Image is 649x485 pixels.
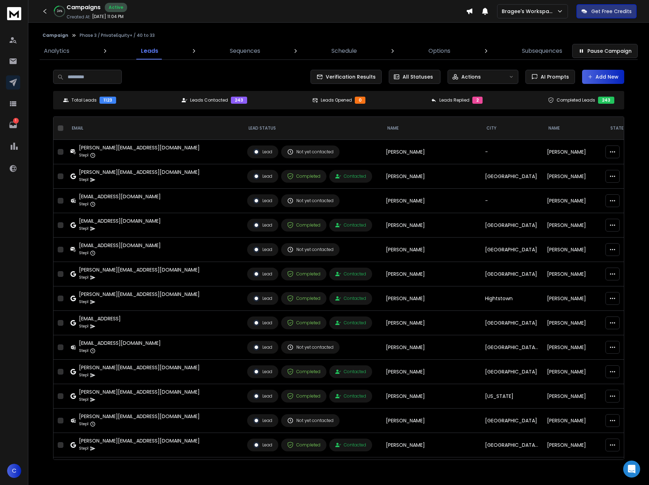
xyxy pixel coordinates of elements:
div: Contacted [335,393,366,399]
th: state [605,117,642,140]
p: Step 1 [79,347,89,354]
p: Schedule [331,47,357,55]
td: [PERSON_NAME] [382,360,469,384]
div: Completed [287,393,320,399]
td: [PERSON_NAME] [543,213,605,238]
td: [PERSON_NAME] [382,286,469,311]
td: [PERSON_NAME] [382,213,469,238]
td: - [481,140,543,164]
td: [PERSON_NAME] [382,384,469,409]
a: Options [424,42,455,59]
p: 1 [13,118,19,124]
div: Not yet contacted [287,149,334,155]
button: C [7,464,21,478]
div: Lead [253,149,272,155]
p: Bragee's Workspace [502,8,557,15]
div: Lead [253,295,272,302]
p: Actions [461,73,481,80]
p: Leads Contacted [190,97,228,103]
button: Verification Results [311,70,382,84]
td: [PERSON_NAME] [543,189,605,213]
td: [US_STATE] [481,384,543,409]
div: [PERSON_NAME][EMAIL_ADDRESS][DOMAIN_NAME] [79,266,200,273]
div: 243 [598,97,614,104]
a: Sequences [226,42,264,59]
p: Leads Opened [321,97,352,103]
p: 24 % [57,9,62,13]
div: Completed [287,295,320,302]
div: Completed [287,369,320,375]
div: [EMAIL_ADDRESS] [79,315,121,322]
div: [PERSON_NAME][EMAIL_ADDRESS][DOMAIN_NAME] [79,413,200,420]
div: Not yet contacted [287,246,334,253]
td: [PERSON_NAME] [543,335,605,360]
td: [PERSON_NAME] [382,335,469,360]
td: Hightstown [481,286,543,311]
div: [PERSON_NAME][EMAIL_ADDRESS][DOMAIN_NAME] [79,169,200,176]
div: 243 [231,97,247,104]
div: [EMAIL_ADDRESS][DOMAIN_NAME] [79,193,161,200]
div: Contacted [335,222,366,228]
td: [GEOGRAPHIC_DATA][PERSON_NAME] [481,335,543,360]
th: city [481,117,543,140]
td: [PERSON_NAME] [543,238,605,262]
div: Completed [287,442,320,448]
span: AI Prompts [538,73,569,80]
p: Step 1 [79,176,89,183]
td: [PERSON_NAME] [543,433,605,457]
div: [PERSON_NAME][EMAIL_ADDRESS][DOMAIN_NAME] [79,144,200,151]
a: 1 [6,118,20,132]
button: Pause Campaign [572,44,638,58]
td: [GEOGRAPHIC_DATA] [481,360,543,384]
a: Schedule [327,42,361,59]
td: [PERSON_NAME] [382,409,469,433]
a: Subsequences [518,42,567,59]
h1: Campaigns [67,3,101,12]
th: EMAIL [66,117,243,140]
p: Step 1 [79,225,89,232]
div: Lead [253,246,272,253]
p: All Statuses [403,73,433,80]
a: Analytics [40,42,74,59]
td: [GEOGRAPHIC_DATA] [481,238,543,262]
th: NAME [382,117,469,140]
div: Contacted [335,320,366,326]
p: Created At: [67,14,91,20]
p: Step 1 [79,396,89,403]
p: Step 1 [79,421,89,428]
div: Not yet contacted [287,417,334,424]
div: Contacted [335,173,366,179]
div: [PERSON_NAME][EMAIL_ADDRESS][DOMAIN_NAME] [79,437,200,444]
div: 0 [355,97,365,104]
p: Step 1 [79,372,89,379]
div: Lead [253,393,272,399]
td: [GEOGRAPHIC_DATA] [481,164,543,189]
button: AI Prompts [525,70,575,84]
th: name [543,117,605,140]
button: Add New [582,70,624,84]
td: [PERSON_NAME] [382,457,469,482]
p: Phase 3 / PrivateEquity+ / 40 to 33 [80,33,155,38]
img: logo [7,7,21,20]
div: [PERSON_NAME][EMAIL_ADDRESS][DOMAIN_NAME] [79,388,200,395]
td: [PERSON_NAME] [543,360,605,384]
div: Lead [253,344,272,350]
td: [PERSON_NAME] [543,262,605,286]
p: Step 1 [79,298,89,306]
td: [GEOGRAPHIC_DATA][PERSON_NAME] [481,433,543,457]
span: Verification Results [323,73,376,80]
p: Analytics [44,47,69,55]
div: Lead [253,369,272,375]
p: Step 1 [79,201,89,208]
td: [PERSON_NAME] [382,311,469,335]
td: [GEOGRAPHIC_DATA] [481,457,543,482]
div: Completed [287,173,320,179]
div: [EMAIL_ADDRESS][DOMAIN_NAME] [79,217,161,224]
div: [EMAIL_ADDRESS][DOMAIN_NAME] [79,339,161,347]
td: [PERSON_NAME] [543,286,605,311]
p: Step 1 [79,445,89,452]
div: Completed [287,320,320,326]
div: Open Intercom Messenger [623,461,640,478]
